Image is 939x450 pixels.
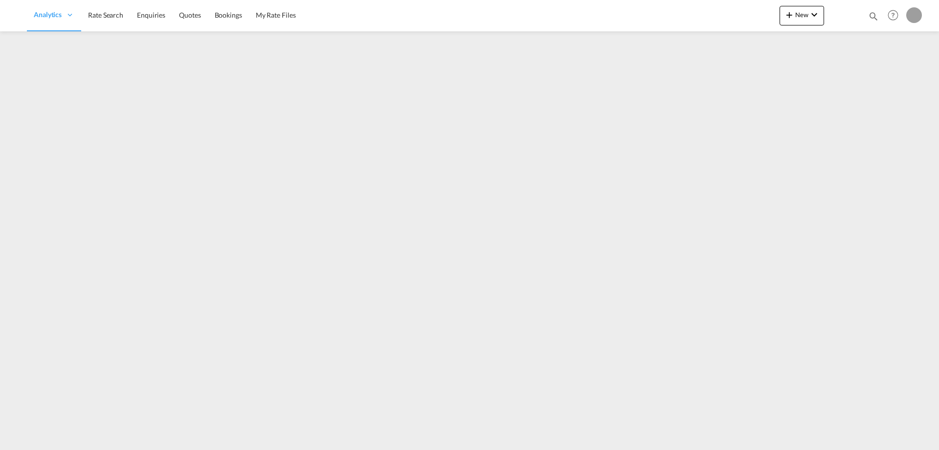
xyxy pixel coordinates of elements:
md-icon: icon-chevron-down [808,9,820,21]
span: New [783,11,820,19]
md-icon: icon-magnify [868,11,879,22]
span: Rate Search [88,11,123,19]
span: My Rate Files [256,11,296,19]
div: icon-magnify [868,11,879,25]
span: Analytics [34,10,62,20]
span: Help [885,7,901,24]
span: Quotes [179,11,201,19]
md-icon: icon-plus 400-fg [783,9,795,21]
span: Bookings [215,11,242,19]
span: Enquiries [137,11,165,19]
button: icon-plus 400-fgNewicon-chevron-down [780,6,824,25]
div: Help [885,7,906,24]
